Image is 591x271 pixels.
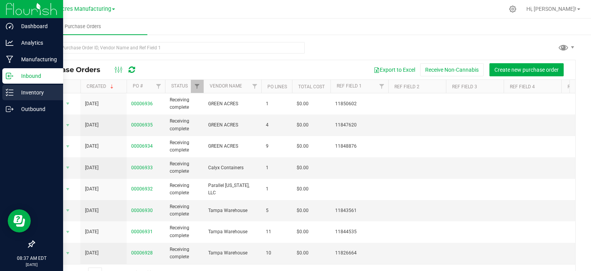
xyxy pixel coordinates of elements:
[266,185,287,193] span: 1
[13,104,60,114] p: Outbound
[335,207,384,214] span: 11843561
[131,122,153,128] a: 00006935
[208,207,257,214] span: Tampa Warehouse
[63,248,73,259] span: select
[63,162,73,173] span: select
[376,80,388,93] a: Filter
[297,249,309,257] span: $0.00
[3,255,60,262] p: 08:37 AM EDT
[170,96,199,111] span: Receiving complete
[297,121,309,129] span: $0.00
[170,246,199,261] span: Receiving complete
[18,19,147,35] a: Purchase Orders
[63,120,73,131] span: select
[63,184,73,195] span: select
[13,38,60,47] p: Analytics
[85,249,98,257] span: [DATE]
[170,203,199,218] span: Receiving complete
[297,228,309,236] span: $0.00
[6,22,13,30] inline-svg: Dashboard
[526,6,576,12] span: Hi, [PERSON_NAME]!
[131,208,153,213] a: 00006930
[42,6,111,12] span: Green Acres Manufacturing
[171,83,188,89] a: Status
[208,164,257,172] span: Calyx Containers
[6,105,13,113] inline-svg: Outbound
[13,88,60,97] p: Inventory
[420,63,484,76] button: Receive Non-Cannabis
[298,84,325,89] a: Total Cost
[208,249,257,257] span: Tampa Warehouse
[489,63,564,76] button: Create new purchase order
[34,42,305,54] input: Search Purchase Order ID, Vendor Name and Ref Field 1
[297,164,309,172] span: $0.00
[13,22,60,31] p: Dashboard
[131,165,153,170] a: 00006933
[85,185,98,193] span: [DATE]
[131,186,153,192] a: 00006932
[249,80,261,93] a: Filter
[297,207,309,214] span: $0.00
[266,207,287,214] span: 5
[510,84,535,89] a: Ref Field 4
[85,143,98,150] span: [DATE]
[266,228,287,236] span: 11
[337,83,362,89] a: Ref Field 1
[63,205,73,216] span: select
[131,143,153,149] a: 00006934
[267,84,287,89] a: PO Lines
[297,185,309,193] span: $0.00
[40,66,108,74] span: Purchase Orders
[170,182,199,197] span: Receiving complete
[335,228,384,236] span: 11844535
[3,262,60,268] p: [DATE]
[63,141,73,152] span: select
[297,143,309,150] span: $0.00
[191,80,204,93] a: Filter
[8,209,31,232] iframe: Resource center
[170,160,199,175] span: Receiving complete
[335,143,384,150] span: 11848876
[266,249,287,257] span: 10
[6,39,13,47] inline-svg: Analytics
[6,89,13,96] inline-svg: Inventory
[208,182,257,197] span: Parallel [US_STATE], LLC
[394,84,419,89] a: Ref Field 2
[152,80,165,93] a: Filter
[208,100,257,108] span: GREEN ACRES
[208,143,257,150] span: GREEN ACRES
[210,83,242,89] a: Vendor Name
[208,228,257,236] span: Tampa Warehouse
[266,143,287,150] span: 9
[85,164,98,172] span: [DATE]
[266,164,287,172] span: 1
[13,71,60,81] p: Inbound
[170,139,199,154] span: Receiving complete
[335,100,384,108] span: 11850602
[508,5,518,13] div: Manage settings
[85,228,98,236] span: [DATE]
[369,63,420,76] button: Export to Excel
[131,229,153,234] a: 00006931
[335,249,384,257] span: 11826664
[85,207,98,214] span: [DATE]
[87,84,115,89] a: Created
[170,224,199,239] span: Receiving complete
[63,98,73,109] span: select
[54,23,112,30] span: Purchase Orders
[208,121,257,129] span: GREEN ACRES
[131,250,153,256] a: 00006928
[494,67,559,73] span: Create new purchase order
[452,84,477,89] a: Ref Field 3
[63,227,73,237] span: select
[133,83,143,89] a: PO #
[85,100,98,108] span: [DATE]
[85,121,98,129] span: [DATE]
[6,56,13,63] inline-svg: Manufacturing
[170,118,199,132] span: Receiving complete
[297,100,309,108] span: $0.00
[335,121,384,129] span: 11847620
[266,100,287,108] span: 1
[266,121,287,129] span: 4
[13,55,60,64] p: Manufacturing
